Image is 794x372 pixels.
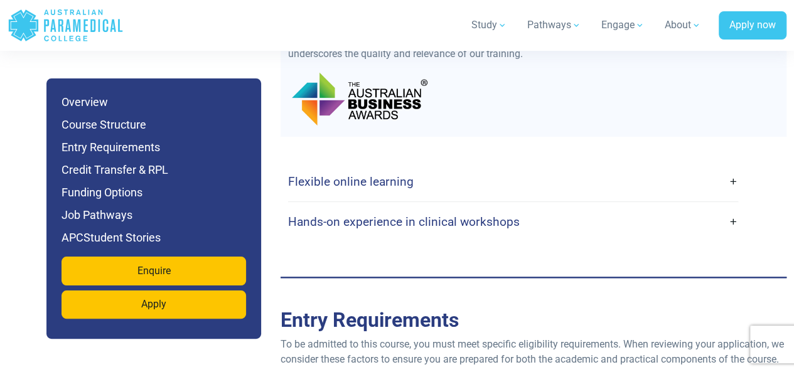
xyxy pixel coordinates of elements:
[657,8,709,43] a: About
[520,8,589,43] a: Pathways
[281,337,786,367] p: To be admitted to this course, you must meet specific eligibility requirements. When reviewing yo...
[288,174,414,189] h4: Flexible online learning
[719,11,786,40] a: Apply now
[8,5,124,46] a: Australian Paramedical College
[594,8,652,43] a: Engage
[281,308,786,332] h2: Entry Requirements
[464,8,515,43] a: Study
[288,215,520,229] h4: Hands-on experience in clinical workshops
[288,167,738,196] a: Flexible online learning
[288,207,738,236] a: Hands-on experience in clinical workshops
